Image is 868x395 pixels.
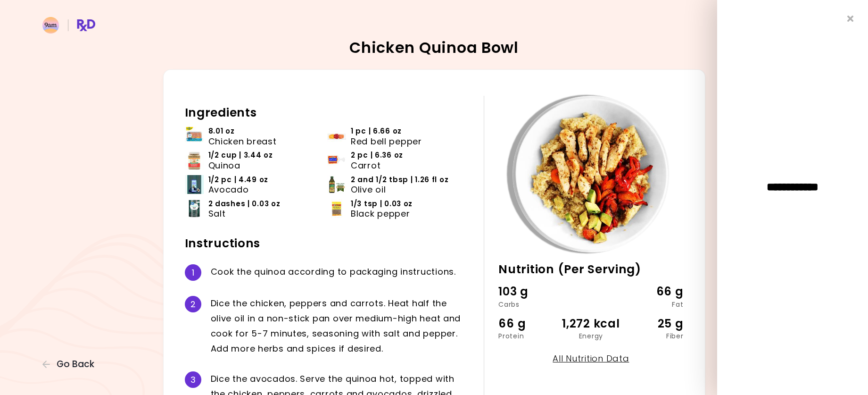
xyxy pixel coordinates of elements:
div: Protein [498,333,560,339]
h2: Instructions [185,236,470,251]
h2: Nutrition (Per Serving) [498,262,683,277]
img: RxDiet [42,17,95,34]
span: 1/2 cup | 3.44 oz [208,150,273,160]
span: Red bell pepper [351,136,422,147]
span: Quinoa [208,160,240,171]
span: 2 pc | 6.36 oz [351,150,403,160]
div: Fat [622,301,684,308]
div: 2 [185,296,201,312]
div: 25 g [622,315,684,333]
span: Carrot [351,160,380,171]
div: 103 g [498,283,560,301]
span: Chicken breast [208,136,277,147]
span: 8.01 oz [208,126,235,136]
span: Black pepper [351,209,410,219]
div: Carbs [498,301,560,308]
div: Energy [560,333,622,339]
span: 1/3 tsp | 0.03 oz [351,199,413,209]
button: Go Back [42,359,99,370]
i: Close [847,14,854,23]
span: 2 and 1/2 tbsp | 1.26 fl oz [351,175,448,185]
h2: Ingredients [185,105,470,120]
span: 1 pc | 6.66 oz [351,126,402,136]
div: 1,272 kcal [560,315,622,333]
div: Fiber [622,333,684,339]
span: 2 dashes | 0.03 oz [208,199,281,209]
div: 66 g [498,315,560,333]
div: D i c e t h e c h i c k e n , p e p p e r s a n d c a r r o t s . H e a t h a l f t h e o l i v e... [211,296,470,356]
h2: Chicken Quinoa Bowl [349,40,519,55]
div: C o o k t h e q u i n o a a c c o r d i n g t o p a c k a g i n g i n s t r u c t i o n s . [211,264,470,281]
span: Go Back [57,359,94,370]
div: 1 [185,264,201,281]
a: All Nutrition Data [553,353,629,364]
span: Avocado [208,185,249,195]
span: 1/2 pc | 4.49 oz [208,175,269,185]
span: Olive oil [351,185,386,195]
span: Salt [208,209,226,219]
div: 66 g [622,283,684,301]
div: 3 [185,371,201,388]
